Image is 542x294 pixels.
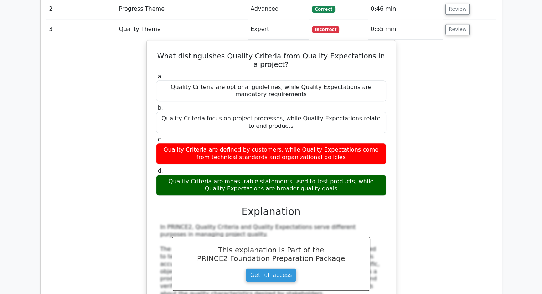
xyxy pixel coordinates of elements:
button: Review [445,24,470,35]
span: Correct [312,6,335,13]
span: a. [158,73,163,80]
span: Incorrect [312,26,339,33]
td: 0:55 min. [368,19,443,40]
span: c. [158,136,163,143]
span: b. [158,104,163,111]
div: Quality Criteria are optional guidelines, while Quality Expectations are mandatory requirements [156,80,386,102]
div: Quality Criteria are defined by customers, while Quality Expectations come from technical standar... [156,143,386,164]
h3: Explanation [160,206,382,218]
td: Quality Theme [116,19,248,40]
button: Review [445,4,470,15]
td: 3 [46,19,116,40]
a: Get full access [246,268,296,282]
div: Quality Criteria focus on project processes, while Quality Expectations relate to end products [156,112,386,133]
div: Quality Criteria are measurable statements used to test products, while Quality Expectations are ... [156,175,386,196]
td: Expert [248,19,309,40]
span: d. [158,167,163,174]
h5: What distinguishes Quality Criteria from Quality Expectations in a project? [155,52,387,69]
